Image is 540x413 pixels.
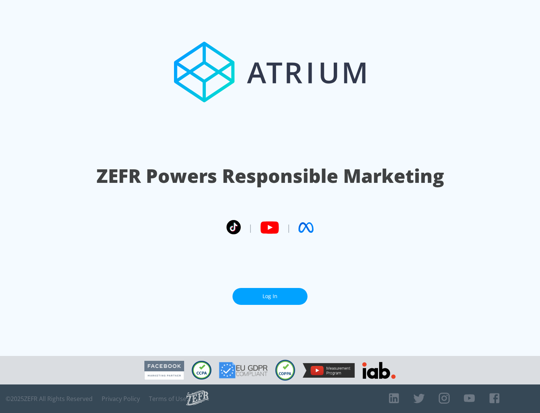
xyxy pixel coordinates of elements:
a: Privacy Policy [102,395,140,402]
img: GDPR Compliant [219,362,268,378]
img: CCPA Compliant [192,361,211,380]
a: Terms of Use [149,395,186,402]
img: YouTube Measurement Program [303,363,355,378]
a: Log In [232,288,307,305]
span: | [286,222,291,233]
img: Facebook Marketing Partner [144,361,184,380]
span: | [248,222,253,233]
img: IAB [362,362,396,379]
img: COPPA Compliant [275,360,295,381]
h1: ZEFR Powers Responsible Marketing [96,163,444,189]
span: © 2025 ZEFR All Rights Reserved [6,395,93,402]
